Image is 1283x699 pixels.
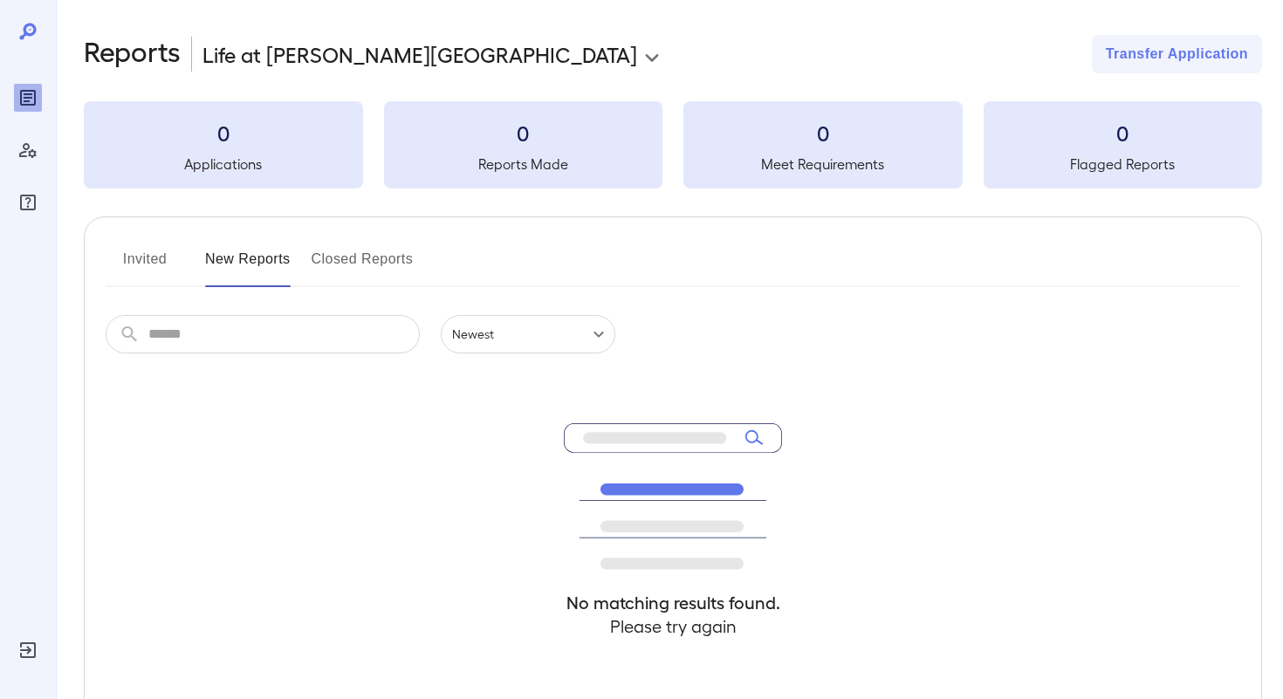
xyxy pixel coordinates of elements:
button: Closed Reports [312,245,414,287]
div: Log Out [14,636,42,664]
p: Life at [PERSON_NAME][GEOGRAPHIC_DATA] [202,40,637,68]
h4: Please try again [564,614,782,638]
h5: Meet Requirements [683,154,963,175]
div: Manage Users [14,136,42,164]
div: Reports [14,84,42,112]
h3: 0 [984,119,1263,147]
h3: 0 [683,119,963,147]
button: Transfer Application [1092,35,1262,73]
h3: 0 [384,119,663,147]
h5: Reports Made [384,154,663,175]
h5: Applications [84,154,363,175]
button: Invited [106,245,184,287]
h3: 0 [84,119,363,147]
summary: 0Applications0Reports Made0Meet Requirements0Flagged Reports [84,101,1262,188]
div: FAQ [14,188,42,216]
button: New Reports [205,245,291,287]
h4: No matching results found. [564,591,782,614]
h2: Reports [84,35,181,73]
h5: Flagged Reports [984,154,1263,175]
div: Newest [441,315,615,353]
